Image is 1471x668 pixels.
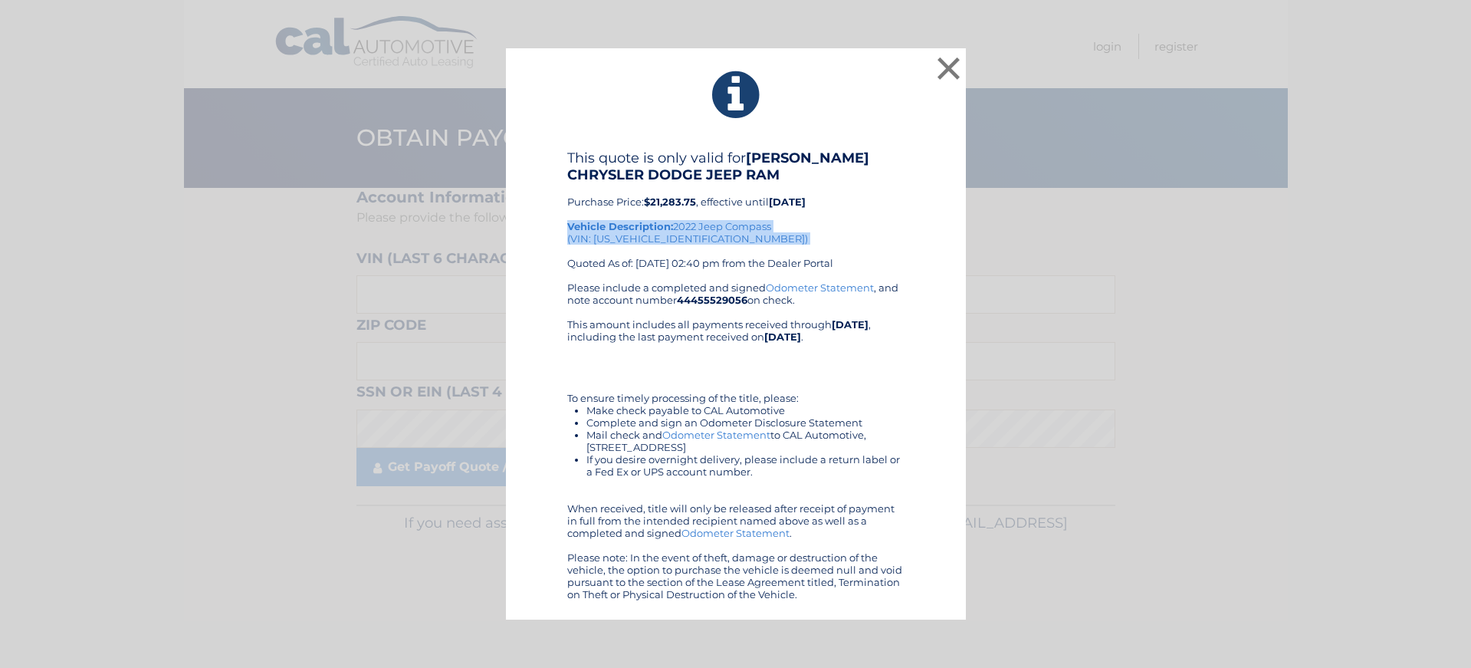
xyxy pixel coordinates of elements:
[567,220,673,232] strong: Vehicle Description:
[934,53,964,84] button: ×
[764,331,801,343] b: [DATE]
[662,429,770,441] a: Odometer Statement
[586,453,905,478] li: If you desire overnight delivery, please include a return label or a Fed Ex or UPS account number.
[586,429,905,453] li: Mail check and to CAL Automotive, [STREET_ADDRESS]
[567,150,905,281] div: Purchase Price: , effective until 2022 Jeep Compass (VIN: [US_VEHICLE_IDENTIFICATION_NUMBER]) Quo...
[586,404,905,416] li: Make check payable to CAL Automotive
[567,281,905,601] div: Please include a completed and signed , and note account number on check. This amount includes al...
[677,294,747,306] b: 44455529056
[832,318,868,331] b: [DATE]
[681,527,790,539] a: Odometer Statement
[644,196,696,208] b: $21,283.75
[769,196,806,208] b: [DATE]
[567,150,869,183] b: [PERSON_NAME] CHRYSLER DODGE JEEP RAM
[586,416,905,429] li: Complete and sign an Odometer Disclosure Statement
[567,150,905,183] h4: This quote is only valid for
[766,281,874,294] a: Odometer Statement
